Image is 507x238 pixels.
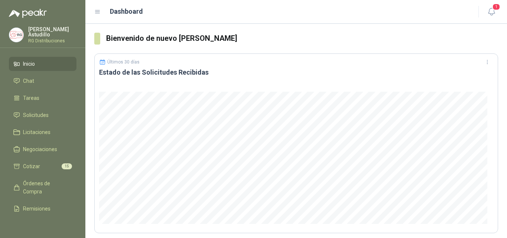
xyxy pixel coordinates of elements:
a: Chat [9,74,76,88]
p: Últimos 30 días [107,59,140,65]
h3: Estado de las Solicitudes Recibidas [99,68,493,77]
span: Tareas [23,94,39,102]
a: Tareas [9,91,76,105]
p: [PERSON_NAME] Astudillo [28,27,76,37]
button: 1 [485,5,498,19]
span: Órdenes de Compra [23,179,69,196]
p: RG Distribuciones [28,39,76,43]
span: Cotizar [23,162,40,170]
span: 15 [62,163,72,169]
a: Licitaciones [9,125,76,139]
a: Cotizar15 [9,159,76,173]
span: Remisiones [23,205,50,213]
h3: Bienvenido de nuevo [PERSON_NAME] [106,33,498,44]
a: Inicio [9,57,76,71]
span: 1 [492,3,500,10]
span: Licitaciones [23,128,50,136]
img: Company Logo [9,28,23,42]
a: Solicitudes [9,108,76,122]
a: Remisiones [9,202,76,216]
span: Inicio [23,60,35,68]
span: Solicitudes [23,111,49,119]
img: Logo peakr [9,9,47,18]
a: Configuración [9,219,76,233]
a: Órdenes de Compra [9,176,76,199]
a: Negociaciones [9,142,76,156]
h1: Dashboard [110,6,143,17]
span: Chat [23,77,34,85]
span: Negociaciones [23,145,57,153]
